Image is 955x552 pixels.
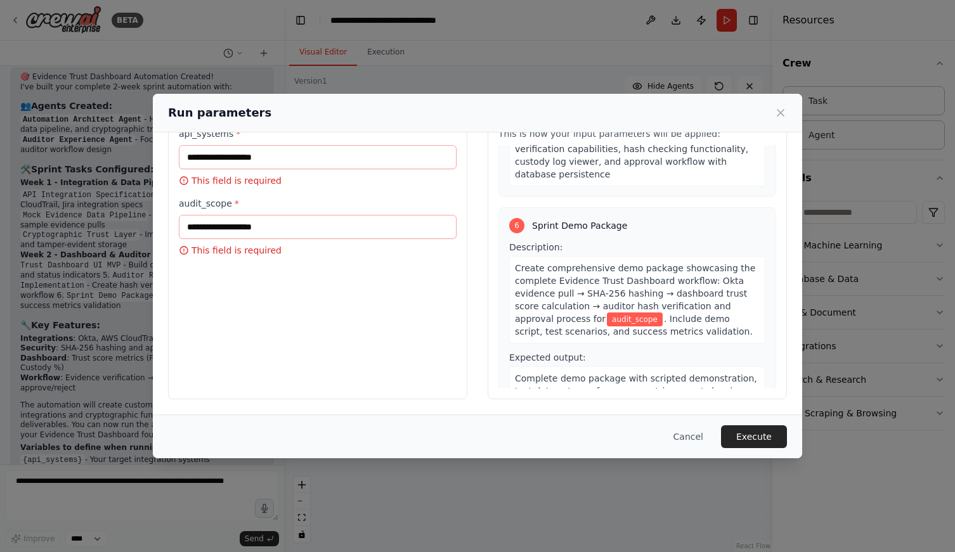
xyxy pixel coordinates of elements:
span: Expected output: [509,352,586,363]
label: audit_scope [179,197,457,210]
span: Description: [509,242,562,252]
button: Cancel [663,425,713,448]
h2: Run parameters [168,104,271,122]
p: This field is required [179,174,457,187]
button: Execute [721,425,787,448]
span: Sprint Demo Package [532,219,627,232]
div: 6 [509,218,524,233]
label: api_systems [179,127,457,140]
span: Complete demo package with scripted demonstration, test data sets, performance metrics report sho... [515,373,760,421]
p: This is how your input parameters will be applied: [498,127,776,140]
span: Create comprehensive demo package showcasing the complete Evidence Trust Dashboard workflow: Okta... [515,263,755,324]
span: Variable: audit_scope [607,312,663,326]
p: This field is required [179,244,457,257]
